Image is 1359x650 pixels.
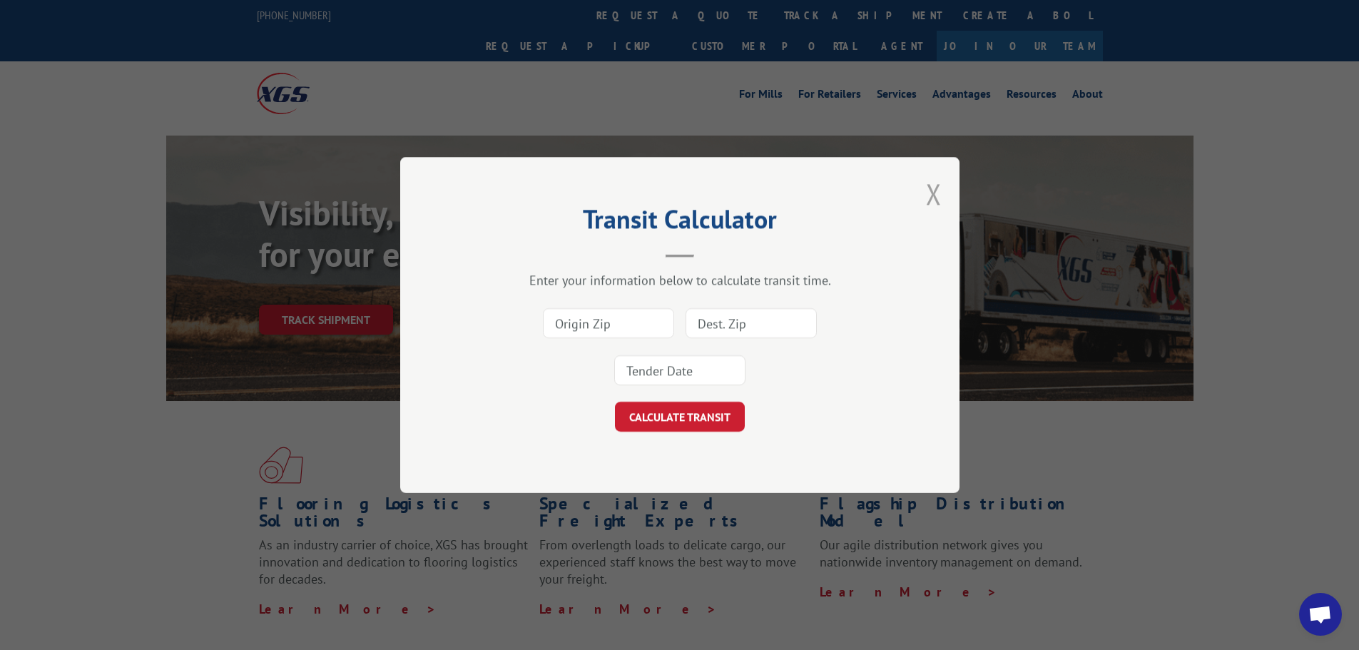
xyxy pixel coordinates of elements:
div: Open chat [1299,593,1342,636]
input: Origin Zip [543,308,674,338]
h2: Transit Calculator [472,209,888,236]
button: Close modal [926,175,942,213]
button: CALCULATE TRANSIT [615,402,745,432]
input: Tender Date [614,355,745,385]
div: Enter your information below to calculate transit time. [472,272,888,288]
input: Dest. Zip [686,308,817,338]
